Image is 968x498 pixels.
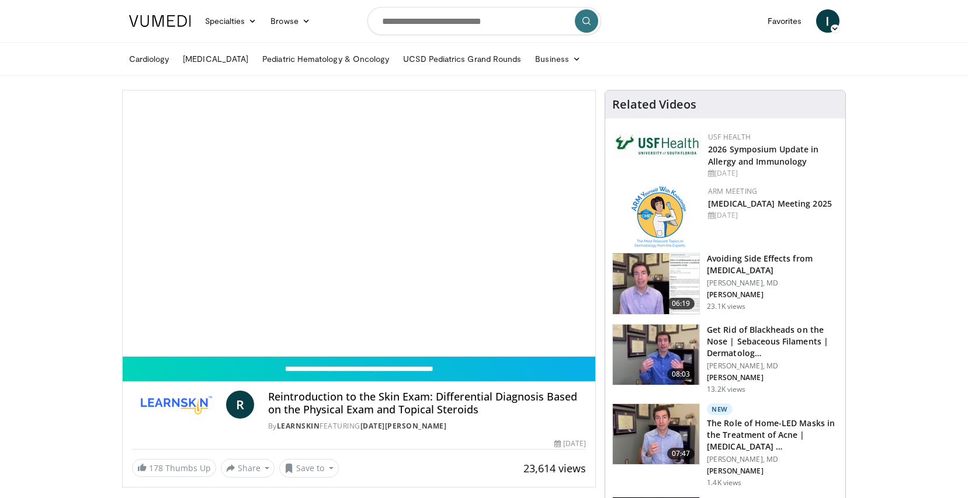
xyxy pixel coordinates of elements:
p: 23.1K views [707,302,745,311]
h4: Related Videos [612,97,696,112]
a: Pediatric Hematology & Oncology [255,47,396,71]
img: 54dc8b42-62c8-44d6-bda4-e2b4e6a7c56d.150x105_q85_crop-smart_upscale.jpg [613,325,699,385]
img: 89a28c6a-718a-466f-b4d1-7c1f06d8483b.png.150x105_q85_autocrop_double_scale_upscale_version-0.2.png [632,186,686,248]
h4: Reintroduction to the Skin Exam: Differential Diagnosis Based on the Physical Exam and Topical St... [268,391,586,416]
img: 6f9900f7-f6e7-4fd7-bcbb-2a1dc7b7d476.150x105_q85_crop-smart_upscale.jpg [613,253,699,314]
button: Share [221,459,275,478]
img: 6ba8804a-8538-4002-95e7-a8f8012d4a11.png.150x105_q85_autocrop_double_scale_upscale_version-0.2.jpg [615,132,702,158]
video-js: Video Player [123,90,596,357]
a: 06:19 Avoiding Side Effects from [MEDICAL_DATA] [PERSON_NAME], MD [PERSON_NAME] 23.1K views [612,253,838,315]
span: 08:03 [667,368,695,380]
a: 08:03 Get Rid of Blackheads on the Nose | Sebaceous Filaments | Dermatolog… [PERSON_NAME], MD [PE... [612,324,838,394]
p: 13.2K views [707,385,745,394]
span: 178 [149,462,163,473]
p: [PERSON_NAME] [707,373,838,382]
a: Business [528,47,588,71]
p: 1.4K views [707,478,741,487]
a: UCSD Pediatrics Grand Rounds [396,47,528,71]
a: [DATE][PERSON_NAME] [360,421,447,431]
a: Cardiology [122,47,176,71]
div: By FEATURING [268,421,586,431]
a: 178 Thumbs Up [132,459,216,477]
a: R [226,391,254,419]
button: Save to [279,459,339,478]
div: [DATE] [708,168,836,179]
a: Browse [263,9,317,33]
span: 07:47 [667,448,695,459]
a: LearnSkin [277,421,320,431]
span: 23,614 views [523,461,586,475]
a: 2026 Symposium Update in Allergy and Immunology [708,144,818,167]
h3: The Role of Home-LED Masks in the Treatment of Acne | [MEDICAL_DATA] … [707,417,838,452]
a: ARM Meeting [708,186,757,196]
a: I [816,9,839,33]
h3: Get Rid of Blackheads on the Nose | Sebaceous Filaments | Dermatolog… [707,324,838,359]
img: bdc749e8-e5f5-404f-8c3a-bce07f5c1739.150x105_q85_crop-smart_upscale.jpg [613,404,699,465]
input: Search topics, interventions [367,7,601,35]
p: [PERSON_NAME], MD [707,455,838,464]
a: [MEDICAL_DATA] [176,47,255,71]
p: [PERSON_NAME], MD [707,278,838,288]
img: LearnSkin [132,391,221,419]
p: [PERSON_NAME] [707,290,838,300]
a: 07:47 New The Role of Home-LED Masks in the Treatment of Acne | [MEDICAL_DATA] … [PERSON_NAME], M... [612,403,838,487]
a: Favorites [761,9,809,33]
a: USF Health [708,132,751,142]
img: VuMedi Logo [129,15,191,27]
p: New [707,403,733,415]
p: [PERSON_NAME] [707,466,838,476]
p: [PERSON_NAME], MD [707,361,838,371]
div: [DATE] [708,210,836,221]
a: Specialties [198,9,264,33]
h3: Avoiding Side Effects from [MEDICAL_DATA] [707,253,838,276]
span: 06:19 [667,298,695,309]
a: [MEDICAL_DATA] Meeting 2025 [708,198,832,209]
div: [DATE] [554,438,586,449]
